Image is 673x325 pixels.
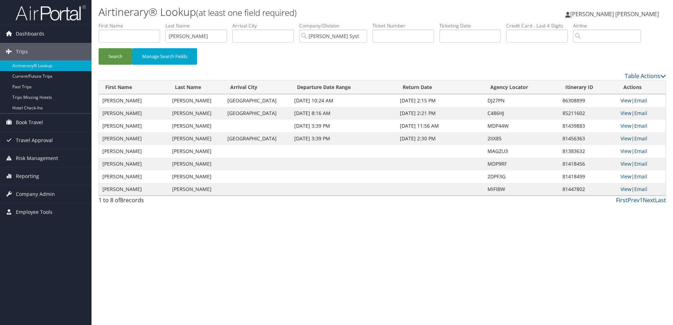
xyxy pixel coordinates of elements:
td: [PERSON_NAME] [99,170,169,183]
span: Company Admin [16,185,55,203]
span: Risk Management [16,149,58,167]
td: [PERSON_NAME] [99,145,169,158]
span: Dashboards [16,25,44,43]
a: Email [634,173,647,180]
span: Employee Tools [16,203,52,221]
a: [PERSON_NAME] [PERSON_NAME] [565,4,666,25]
a: 1 [640,196,643,204]
td: | [617,183,666,196]
td: | [617,158,666,170]
a: Email [634,148,647,154]
td: 81439883 [559,120,617,132]
a: Email [634,110,647,116]
td: 81456363 [559,132,617,145]
button: Search [99,48,132,65]
a: Table Actions [625,72,666,80]
a: Email [634,122,647,129]
a: First [616,196,628,204]
button: Manage Search Fields [132,48,197,65]
label: Ticketing Date [439,22,506,29]
td: [PERSON_NAME] [169,132,224,145]
th: Actions [617,81,666,94]
a: Email [634,97,647,104]
td: [DATE] 2:30 PM [396,132,484,145]
a: Next [643,196,655,204]
td: MIFIBW [484,183,559,196]
th: First Name: activate to sort column ascending [99,81,169,94]
a: Last [655,196,666,204]
a: Email [634,160,647,167]
td: [PERSON_NAME] [99,107,169,120]
td: MDP44W [484,120,559,132]
td: [GEOGRAPHIC_DATA] [224,107,291,120]
td: [PERSON_NAME] [169,107,224,120]
a: View [621,148,631,154]
span: 8 [120,196,123,204]
th: Departure Date Range: activate to sort column ascending [291,81,396,94]
a: View [621,173,631,180]
th: Itinerary ID: activate to sort column ascending [559,81,617,94]
td: [DATE] 2:21 PM [396,107,484,120]
td: [PERSON_NAME] [99,120,169,132]
td: DJ27PN [484,94,559,107]
a: View [621,122,631,129]
a: View [621,97,631,104]
td: 2DPF3G [484,170,559,183]
label: Ticket Number [372,22,439,29]
label: Company/Division [299,22,372,29]
td: [PERSON_NAME] [169,183,224,196]
td: 2IIX85 [484,132,559,145]
a: Prev [628,196,640,204]
td: [DATE] 11:56 AM [396,120,484,132]
td: 81418456 [559,158,617,170]
td: [DATE] 3:39 PM [291,132,396,145]
label: Arrival City [232,22,299,29]
td: [PERSON_NAME] [99,183,169,196]
th: Agency Locator: activate to sort column ascending [484,81,559,94]
td: [DATE] 10:24 AM [291,94,396,107]
a: View [621,110,631,116]
td: 86308899 [559,94,617,107]
td: [PERSON_NAME] [99,158,169,170]
h1: Airtinerary® Lookup [99,5,477,19]
td: [PERSON_NAME] [169,170,224,183]
span: [PERSON_NAME] [PERSON_NAME] [570,10,659,18]
td: | [617,120,666,132]
span: Travel Approval [16,132,53,149]
label: Last Name [165,22,232,29]
td: MDP9RF [484,158,559,170]
small: (at least one field required) [196,7,297,18]
a: Email [634,186,647,192]
label: Airline [573,22,646,29]
a: Email [634,135,647,142]
td: 81418499 [559,170,617,183]
td: | [617,107,666,120]
td: | [617,94,666,107]
th: Return Date: activate to sort column ascending [396,81,484,94]
label: Credit Card - Last 4 Digits [506,22,573,29]
td: [PERSON_NAME] [169,158,224,170]
a: View [621,186,631,192]
td: [DATE] 3:39 PM [291,120,396,132]
td: | [617,170,666,183]
td: C486HJ [484,107,559,120]
td: [PERSON_NAME] [169,120,224,132]
td: [PERSON_NAME] [99,94,169,107]
td: 81383632 [559,145,617,158]
span: Trips [16,43,28,60]
td: MAGZU3 [484,145,559,158]
label: First Name [99,22,165,29]
td: 81447802 [559,183,617,196]
img: airportal-logo.png [15,5,86,21]
a: View [621,135,631,142]
span: Reporting [16,167,39,185]
td: [DATE] 2:15 PM [396,94,484,107]
td: | [617,145,666,158]
td: [DATE] 8:16 AM [291,107,396,120]
span: Book Travel [16,114,43,131]
td: 85211602 [559,107,617,120]
th: Last Name: activate to sort column ascending [169,81,224,94]
td: [GEOGRAPHIC_DATA] [224,132,291,145]
td: | [617,132,666,145]
td: [PERSON_NAME] [169,145,224,158]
